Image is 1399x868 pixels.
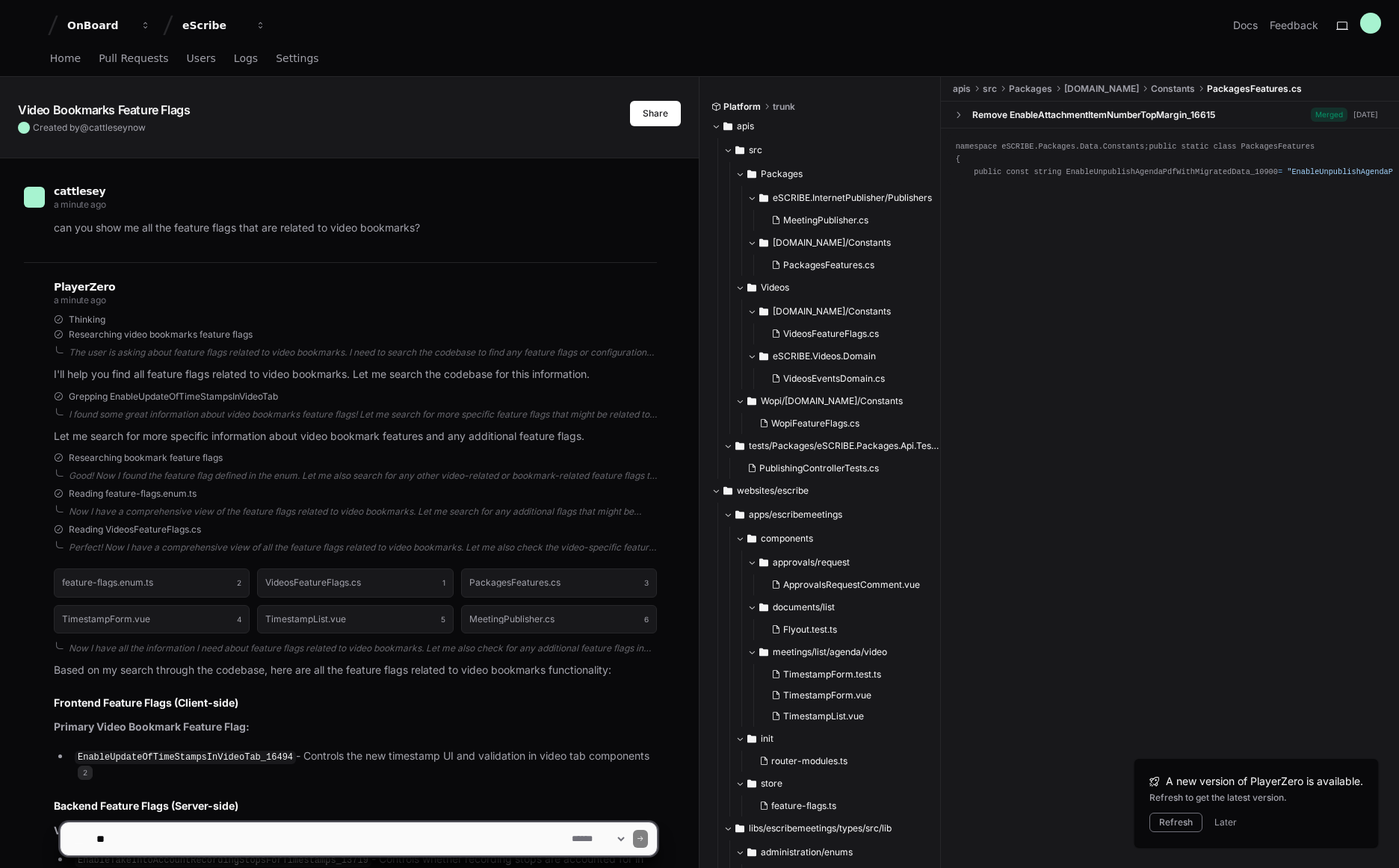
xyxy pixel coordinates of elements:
[747,530,756,548] svg: Directory
[237,577,241,589] span: 2
[176,12,272,39] button: eScribe
[956,140,1384,179] div: namespace eSCRIBE.Packages.Data.Constants public static class PackagesFeatures { public const str...
[234,42,258,76] a: Logs
[89,122,128,133] span: cattlesey
[771,418,859,430] span: WopiFeatureFlags.cs
[54,185,105,197] span: cattlesey
[747,186,942,210] button: eSCRIBE.InternetPublisher/Publishers
[749,440,942,452] span: tests/Packages/eSCRIBE.Packages.Api.Tests/Controllers
[442,577,445,589] span: 1
[749,144,762,156] span: src
[783,328,879,340] span: VideosFeatureFlags.cs
[753,413,933,434] button: WopiFeatureFlags.cs
[972,109,1215,121] div: Remove EnableAttachmentItemNumberTopMargin_16615
[759,303,768,320] svg: Directory
[67,18,132,33] div: OnBoard
[1207,83,1302,95] span: PackagesFeatures.cs
[1270,18,1318,33] button: Feedback
[50,54,81,63] span: Home
[749,509,842,521] span: apps/escribemeetings
[773,306,891,317] span: [DOMAIN_NAME]/Constants
[741,458,933,479] button: PublishingControllerTests.cs
[54,568,250,597] button: feature-flags.enum.ts2
[69,329,253,341] span: Researching video bookmarks feature flags
[761,733,773,745] span: init
[469,615,555,624] h1: MeetingPublisher.cs
[69,470,657,482] div: Good! Now I found the feature flag defined in the enum. Let me also search for any other video-re...
[735,727,930,751] button: init
[783,624,837,636] span: Flyout.test.ts
[759,234,768,252] svg: Directory
[761,395,903,407] span: Wopi/[DOMAIN_NAME]/Constants
[765,685,921,706] button: TimestampForm.vue
[128,122,146,133] span: now
[765,706,921,727] button: TimestampList.vue
[735,506,744,524] svg: Directory
[99,42,168,76] a: Pull Requests
[276,54,318,63] span: Settings
[747,300,942,323] button: [DOMAIN_NAME]/Constants
[630,101,681,126] button: Share
[18,102,190,117] app-text-character-animate: Video Bookmarks Feature Flags
[62,578,153,587] h1: feature-flags.enum.ts
[644,613,649,625] span: 6
[1144,142,1149,151] span: ;
[234,54,258,63] span: Logs
[1166,774,1363,789] span: A new version of PlayerZero is available.
[54,428,657,445] p: Let me search for more specific information about video bookmark features and any additional feat...
[69,506,657,518] div: Now I have a comprehensive view of the feature flags related to video bookmarks. Let me search fo...
[723,101,761,113] span: Platform
[69,409,657,421] div: I found some great information about video bookmarks feature flags! Let me search for more specif...
[747,640,930,664] button: meetings/list/agenda/video
[69,314,105,326] span: Thinking
[461,568,657,597] button: PackagesFeatures.cs3
[737,120,754,132] span: apis
[187,54,216,63] span: Users
[75,751,296,764] code: EnableUpdateOfTimeStampsInVideoTab_16494
[1311,108,1347,122] span: Merged
[54,199,105,210] span: a minute ago
[759,189,768,207] svg: Directory
[54,294,105,306] span: a minute ago
[54,695,657,710] h2: Frontend Feature Flags (Client-side)
[783,710,864,722] span: TimestampList.vue
[735,389,942,413] button: Wopi/[DOMAIN_NAME]/Constants
[983,83,997,95] span: src
[783,259,874,271] span: PackagesFeatures.cs
[69,488,197,500] span: Reading feature-flags.enum.ts
[747,231,942,255] button: [DOMAIN_NAME]/Constants
[747,344,942,368] button: eSCRIBE.Videos.Domain
[759,462,879,474] span: PublishingControllerTests.cs
[759,643,768,661] svg: Directory
[783,214,868,226] span: MeetingPublisher.cs
[99,54,168,63] span: Pull Requests
[773,192,932,204] span: eSCRIBE.InternetPublisher/Publishers
[765,368,933,389] button: VideosEventsDomain.cs
[265,578,361,587] h1: VideosFeatureFlags.cs
[257,605,453,633] button: TimestampList.vue5
[773,601,835,613] span: documents/list
[765,210,933,231] button: MeetingPublisher.cs
[1353,109,1378,120] div: [DATE]
[953,83,971,95] span: apis
[747,392,756,410] svg: Directory
[771,755,847,767] span: router-modules.ts
[69,452,223,464] span: Researching bookmark feature flags
[54,605,250,633] button: TimestampForm.vue4
[723,434,942,458] button: tests/Packages/eSCRIBE.Packages.Api.Tests/Controllers
[747,279,756,297] svg: Directory
[753,751,921,772] button: router-modules.ts
[69,391,278,403] span: Grepping EnableUpdateOfTimeStampsInVideoTab
[257,568,453,597] button: VideosFeatureFlags.cs1
[187,42,216,76] a: Users
[711,479,930,503] button: websites/escribe
[783,689,871,701] span: TimestampForm.vue
[773,646,887,658] span: meetings/list/agenda/video
[783,373,885,385] span: VideosEventsDomain.cs
[1278,167,1282,176] span: =
[69,347,657,359] div: The user is asking about feature flags related to video bookmarks. I need to search the codebase ...
[265,615,346,624] h1: TimestampList.vue
[737,485,809,497] span: websites/escribe
[723,138,942,162] button: src
[1009,83,1052,95] span: Packages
